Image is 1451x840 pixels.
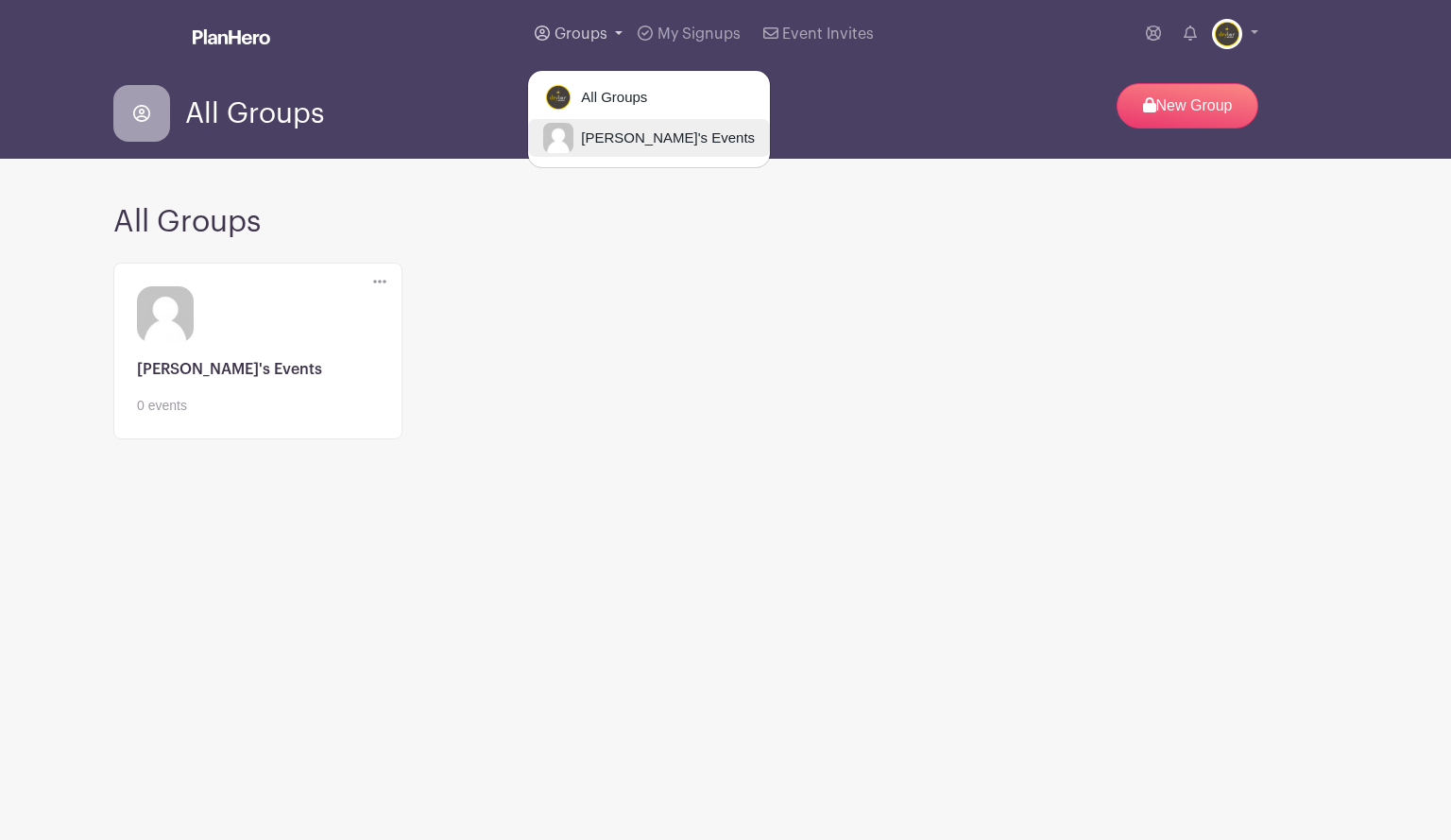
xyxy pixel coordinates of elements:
span: [PERSON_NAME]'s Events [573,128,755,149]
span: Groups [555,26,607,42]
span: All Groups [573,87,647,109]
img: default-ce2991bfa6775e67f084385cd625a349d9dcbb7a52a09fb2fda1e96e2d18dcdb.png [543,123,573,153]
a: All Groups [528,78,770,116]
span: My Signups [657,26,741,42]
p: New Group [1117,83,1258,129]
span: All Groups [185,98,324,129]
a: [PERSON_NAME]'s Events [528,119,770,157]
img: DB%20WHEATON_IG%20Profile.jpg [543,82,573,112]
h2: All Groups [113,204,1338,240]
div: Groups [527,70,771,168]
img: DB%20WHEATON_IG%20Profile.jpg [1212,19,1242,49]
span: Event Invites [782,26,874,42]
img: logo_white-6c42ec7e38ccf1d336a20a19083b03d10ae64f83f12c07503d8b9e83406b4c7d.svg [193,29,270,44]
